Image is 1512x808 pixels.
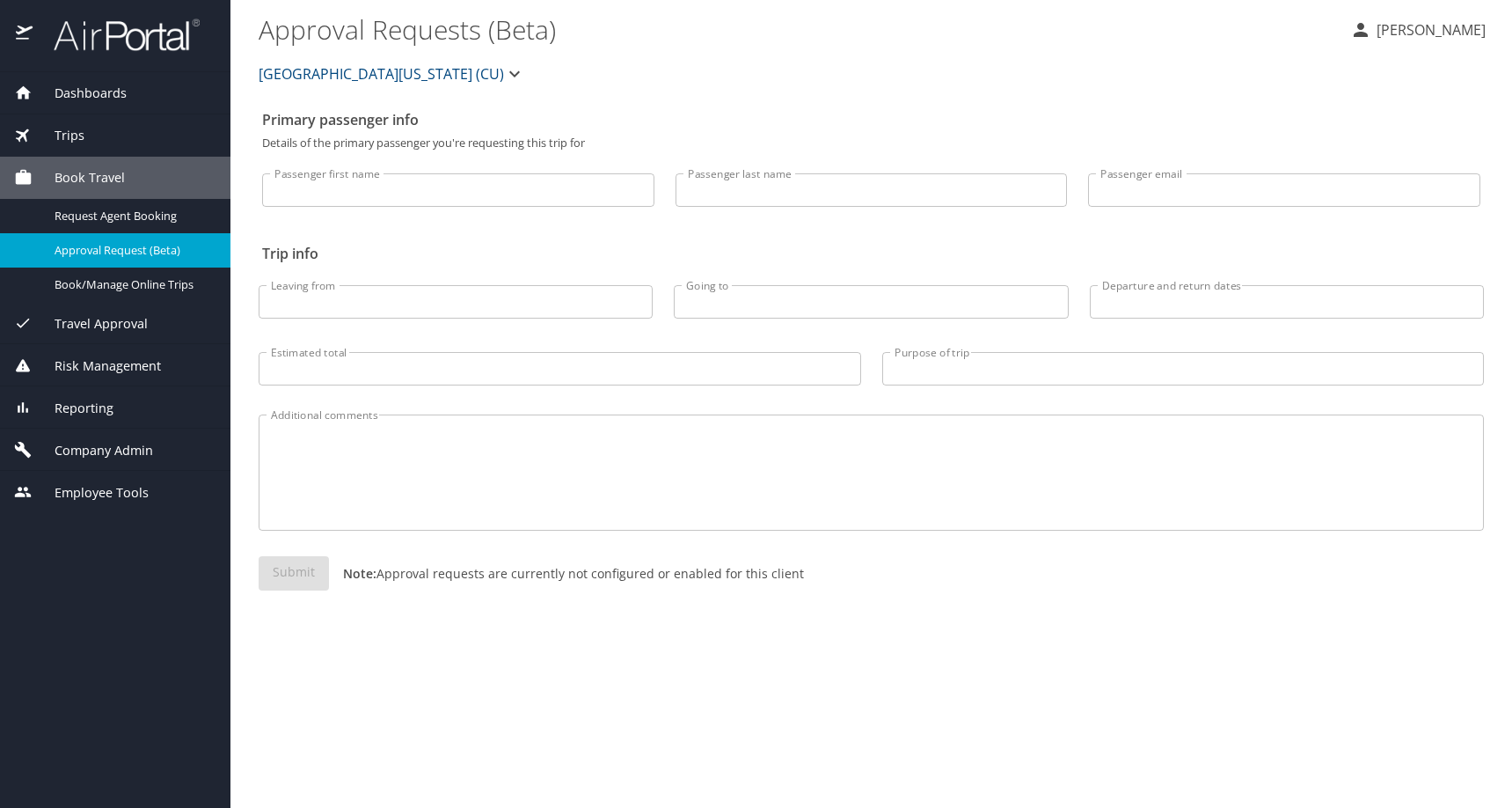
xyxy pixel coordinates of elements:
[55,208,209,224] span: Request Agent Booking
[33,168,125,187] span: Book Travel
[329,564,804,583] p: Approval requests are currently not configured or enabled for this client
[33,84,127,103] span: Dashboards
[33,126,84,145] span: Trips
[55,276,209,293] span: Book/Manage Online Trips
[33,441,153,460] span: Company Admin
[259,62,504,86] span: [GEOGRAPHIC_DATA][US_STATE] (CU)
[262,137,1480,149] p: Details of the primary passenger you're requesting this trip for
[259,2,1336,56] h1: Approval Requests (Beta)
[1371,19,1486,40] p: [PERSON_NAME]
[343,565,376,582] strong: Note:
[33,483,149,503] span: Employee Tools
[1343,14,1493,46] button: [PERSON_NAME]
[34,18,200,52] img: airportal-logo.png
[33,314,148,334] span: Travel Approval
[33,399,113,418] span: Reporting
[262,106,1480,134] h2: Primary passenger info
[33,356,161,376] span: Risk Management
[262,239,1480,268] h2: Trip info
[252,56,532,92] button: [GEOGRAPHIC_DATA][US_STATE] (CU)
[16,18,34,52] img: icon-airportal.png
[55,242,209,259] span: Approval Request (Beta)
